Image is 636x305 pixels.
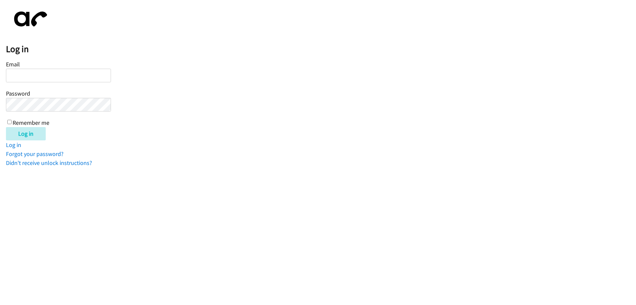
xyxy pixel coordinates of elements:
[6,141,21,149] a: Log in
[6,43,636,55] h2: Log in
[13,119,49,126] label: Remember me
[6,6,52,32] img: aphone-8a226864a2ddd6a5e75d1ebefc011f4aa8f32683c2d82f3fb0802fe031f96514.svg
[6,159,92,167] a: Didn't receive unlock instructions?
[6,127,46,140] input: Log in
[6,150,64,158] a: Forgot your password?
[6,90,30,97] label: Password
[6,60,20,68] label: Email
